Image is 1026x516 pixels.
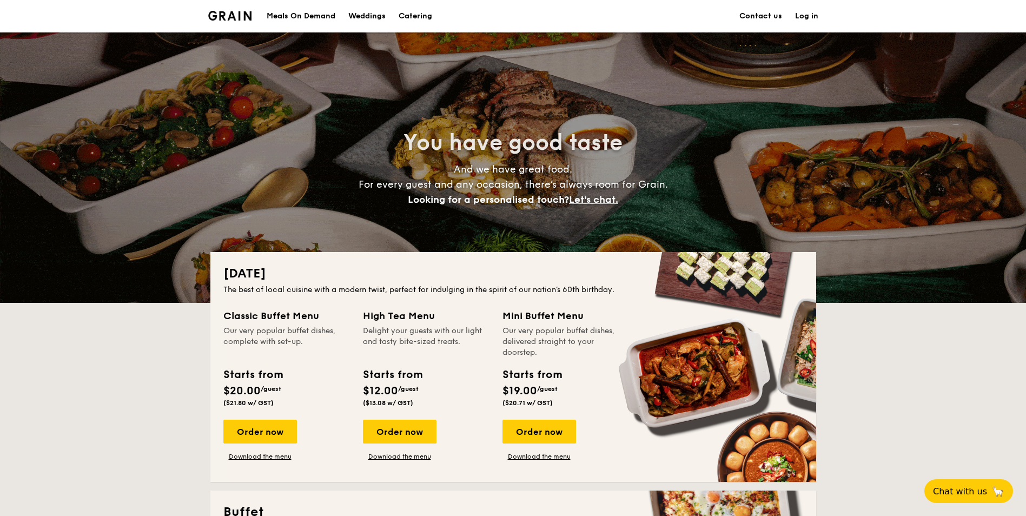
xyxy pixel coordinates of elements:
span: And we have great food. For every guest and any occasion, there’s always room for Grain. [359,163,668,206]
span: Let's chat. [569,194,618,206]
div: Order now [502,420,576,444]
span: 🦙 [991,485,1004,498]
div: Our very popular buffet dishes, delivered straight to your doorstep. [502,326,629,358]
img: Grain [208,11,252,21]
span: /guest [398,385,419,393]
span: ($13.08 w/ GST) [363,399,413,407]
div: Classic Buffet Menu [223,308,350,323]
span: /guest [261,385,281,393]
span: Looking for a personalised touch? [408,194,569,206]
div: Our very popular buffet dishes, complete with set-up. [223,326,350,358]
button: Chat with us🦙 [924,479,1013,503]
span: $19.00 [502,385,537,398]
span: Chat with us [933,486,987,497]
div: The best of local cuisine with a modern twist, perfect for indulging in the spirit of our nation’... [223,285,803,295]
div: Delight your guests with our light and tasty bite-sized treats. [363,326,489,358]
div: Mini Buffet Menu [502,308,629,323]
div: Starts from [502,367,561,383]
span: /guest [537,385,558,393]
a: Download the menu [223,452,297,461]
span: $12.00 [363,385,398,398]
div: Order now [363,420,436,444]
a: Logotype [208,11,252,21]
div: Order now [223,420,297,444]
span: $20.00 [223,385,261,398]
h2: [DATE] [223,265,803,282]
span: You have good taste [403,130,623,156]
div: High Tea Menu [363,308,489,323]
span: ($21.80 w/ GST) [223,399,274,407]
div: Starts from [223,367,282,383]
a: Download the menu [363,452,436,461]
span: ($20.71 w/ GST) [502,399,553,407]
div: Starts from [363,367,422,383]
a: Download the menu [502,452,576,461]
